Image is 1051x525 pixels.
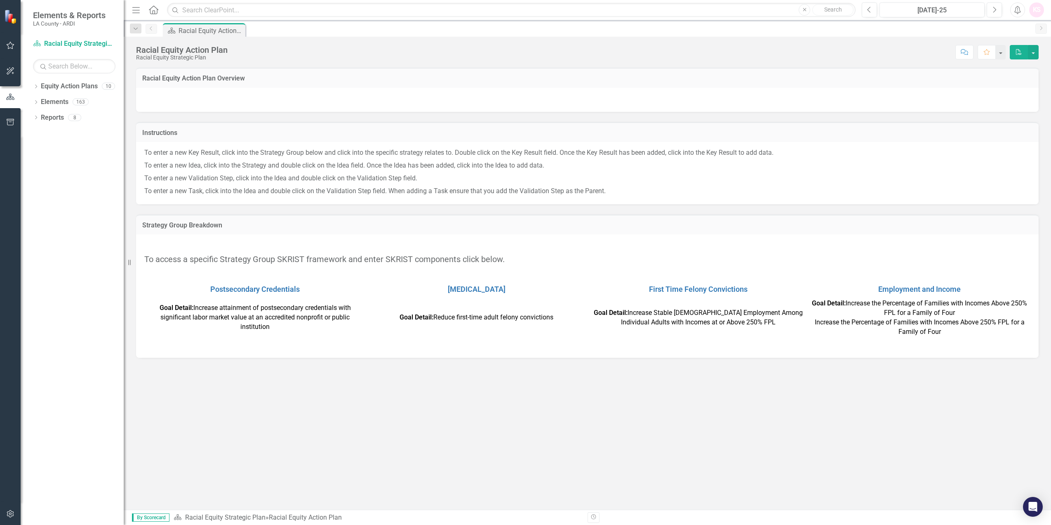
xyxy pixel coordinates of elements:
[878,285,961,293] a: Employment and Income
[649,285,748,293] a: First Time Felony Convictions
[179,26,243,36] div: Racial Equity Action Plan
[811,318,1028,337] div: Increase the Percentage of Families with Incomes Above 250% FPL for a Family of Four
[144,148,1030,159] p: To enter a new Key Result, click into the Strategy Group below and click into the specific strate...
[448,285,506,293] a: [MEDICAL_DATA]
[68,114,81,121] div: 8
[167,3,856,17] input: Search ClearPoint...
[368,313,585,322] div: Reduce first-time adult felony convictions
[33,39,115,49] a: Racial Equity Strategic Plan
[1023,497,1043,517] div: Open Intercom Messenger
[142,222,1032,229] h3: Strategy Group Breakdown
[144,172,1030,185] p: To enter a new Validation Step, click into the Idea and double click on the Validation Step field.
[590,308,807,327] div: Increase Stable [DEMOGRAPHIC_DATA] Employment Among Individual Adults with Incomes at or Above 25...
[73,99,89,106] div: 163
[136,45,228,54] div: Racial Equity Action Plan
[811,299,1028,318] div: Increase the Percentage of Families with Incomes Above 250% FPL for a Family of Four
[269,513,342,521] div: Racial Equity Action Plan
[132,513,169,522] span: By Scorecard
[400,313,433,321] strong: Goal Detail:
[185,513,266,521] a: Racial Equity Strategic Plan
[594,309,628,317] strong: Goal Detail:
[33,59,115,73] input: Search Below...
[144,159,1030,172] p: To enter a new Idea, click into the Strategy and double click on the Idea field. Once the Idea ha...
[882,5,982,15] div: [DATE]-25
[1029,2,1044,17] button: KS
[41,113,64,123] a: Reports
[4,9,19,24] img: ClearPoint Strategy
[146,303,364,332] div: Increase attainment of postsecondary credentials with significant labor market value at an accred...
[142,129,1032,137] h3: Instructions
[136,54,228,61] div: Racial Equity Strategic Plan
[812,299,846,307] strong: Goal Detail:
[144,185,1030,196] p: To enter a new Task, click into the Idea and double click on the Validation Step field. When addi...
[102,83,115,90] div: 10
[144,254,505,264] span: To access a specific Strategy Group SKRIST framework and enter SKRIST components click below.
[210,285,300,293] a: Postsecondary Credentials
[824,6,842,13] span: Search
[174,513,581,523] div: »
[41,82,98,91] a: Equity Action Plans
[879,2,985,17] button: [DATE]-25
[160,304,193,312] strong: Goal Detail:
[41,97,68,107] a: Elements
[142,75,1032,82] h3: Racial Equity Action Plan Overview
[812,4,853,16] button: Search
[33,20,106,27] small: LA County - ARDI
[33,10,106,20] span: Elements & Reports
